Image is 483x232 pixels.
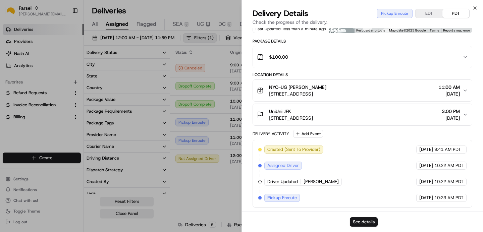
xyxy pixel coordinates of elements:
span: [DATE] [419,179,433,185]
button: NYC-UG [PERSON_NAME][STREET_ADDRESS]11:00 AM[DATE] [253,80,472,101]
span: 10:23 AM PDT [434,195,464,201]
span: 11:00 AM [438,84,460,91]
button: PDT [442,9,469,18]
p: Check the progress of the delivery. [253,19,472,25]
span: Created (Sent To Provider) [267,147,320,153]
span: Pickup Enroute [267,195,297,201]
span: UniUni JFK [269,108,291,115]
span: Knowledge Base [13,97,51,104]
button: Keyboard shortcuts [356,28,385,33]
a: Terms [430,28,439,32]
div: Last Updated: less than a minute ago [253,24,329,33]
span: Map data ©2025 Google [389,28,426,32]
div: 💻 [57,98,62,103]
button: Add Event [293,130,323,138]
span: [STREET_ADDRESS] [269,115,313,121]
span: Assigned Driver [267,163,299,169]
button: See details [350,217,378,227]
button: $100.00 [253,46,472,68]
span: API Documentation [63,97,108,104]
div: Start new chat [23,64,110,71]
span: [DATE] [442,115,460,121]
a: 💻API Documentation [54,95,110,107]
span: [DATE] [419,195,433,201]
span: 10:22 AM PDT [434,179,464,185]
div: Package Details [253,39,472,44]
span: [DATE] [419,147,433,153]
button: UniUni JFK[STREET_ADDRESS]3:00 PM[DATE] [253,104,472,125]
span: [PERSON_NAME] [304,179,339,185]
span: [DATE] [419,163,433,169]
button: EDT [416,9,442,18]
span: [STREET_ADDRESS] [269,91,326,97]
div: Location Details [253,72,472,77]
p: Welcome 👋 [7,27,122,38]
div: 📗 [7,98,12,103]
span: Pylon [67,114,81,119]
span: 3:00 PM [442,108,460,115]
div: We're available if you need us! [23,71,85,76]
span: NYC-UG [PERSON_NAME] [269,84,326,91]
img: 1736555255976-a54dd68f-1ca7-489b-9aae-adbdc363a1c4 [7,64,19,76]
a: Report a map error [443,28,470,32]
span: Driver Updated [267,179,298,185]
a: 📗Knowledge Base [4,95,54,107]
span: [DATE] [438,91,460,97]
span: 10:22 AM PDT [434,163,464,169]
img: Nash [7,7,20,20]
span: $100.00 [269,54,288,60]
button: Start new chat [114,66,122,74]
span: Delivery Details [253,8,308,19]
span: 9:41 AM PDT [434,147,461,153]
div: Delivery Activity [253,131,289,136]
input: Clear [17,43,111,50]
a: Powered byPylon [47,113,81,119]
